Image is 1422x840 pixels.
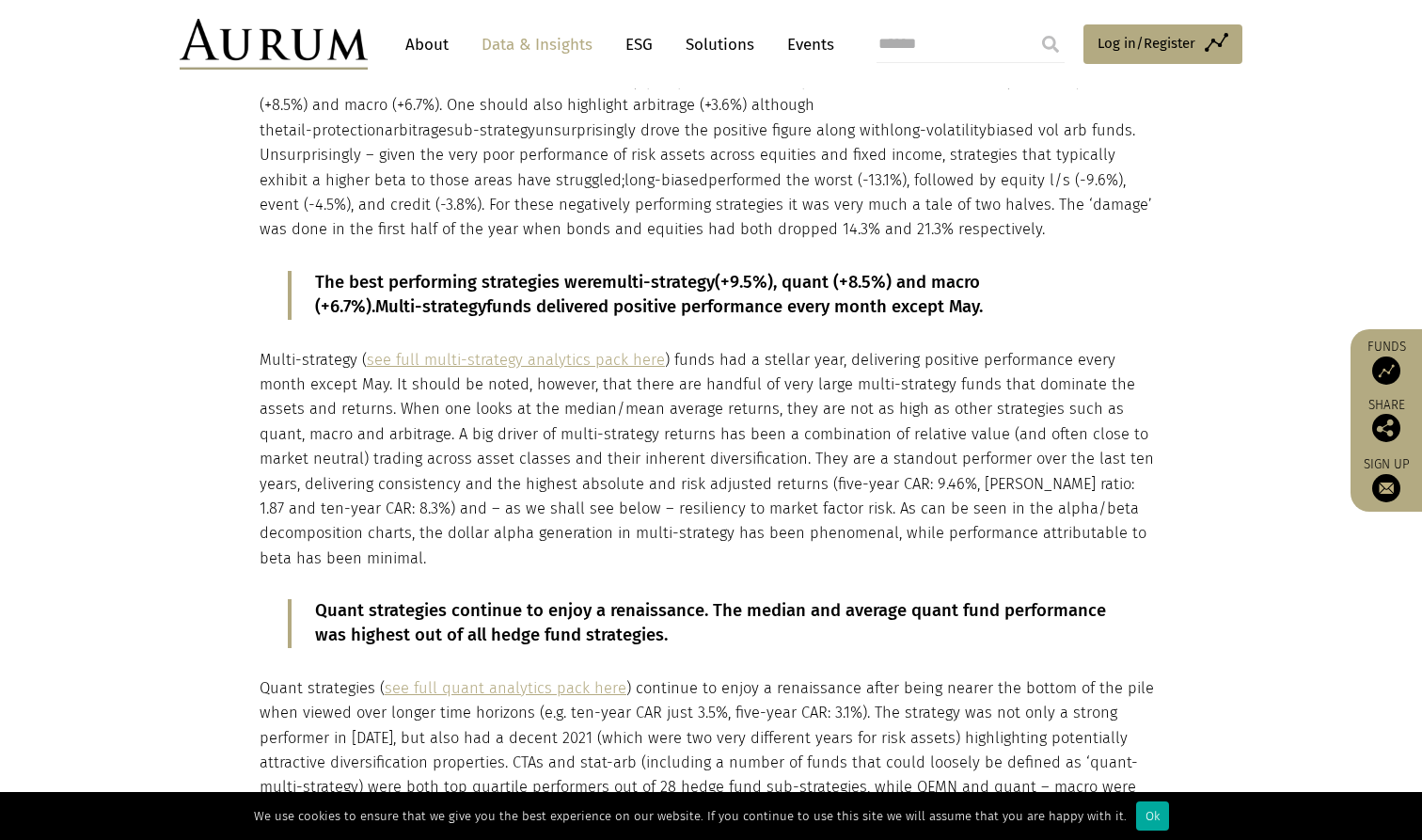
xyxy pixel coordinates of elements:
[624,171,708,189] span: long-biased
[1360,456,1413,502] a: Sign up
[1372,357,1400,385] img: Access Funds
[396,27,458,62] a: About
[1032,25,1069,63] input: Submit
[1136,801,1169,831] div: Ok
[616,27,662,62] a: ESG
[283,121,385,139] span: tail-protection
[260,69,1158,243] p: There were clear ‘winners’ and ‘losers’ from a strategy perspective. The best performing were (+9...
[1372,414,1400,442] img: Share this post
[1098,32,1195,55] span: Log in/Register
[385,679,626,697] a: see full quant analytics pack here
[472,27,602,62] a: Data & Insights
[367,351,665,369] a: see full multi-strategy analytics pack here
[260,676,1158,825] p: Quant strategies ( ) continue to enjoy a renaissance after being nearer the bottom of the pile wh...
[890,121,987,139] span: long-volatility
[1360,339,1413,385] a: Funds
[778,27,834,62] a: Events
[447,121,535,139] span: sub-strategy
[260,348,1158,572] p: Multi-strategy ( ) funds had a stellar year, delivering positive performance every month except M...
[375,296,486,317] span: Multi-strategy
[1360,399,1413,442] div: Share
[180,19,368,70] img: Aurum
[916,71,1015,89] span: multi-strategy
[676,27,764,62] a: Solutions
[602,272,715,293] span: multi-strategy
[315,271,1106,320] p: The best performing strategies were (+9.5%), quant (+8.5%) and macro (+6.7%). funds delivered pos...
[1083,24,1242,64] a: Log in/Register
[1372,474,1400,502] img: Sign up to our newsletter
[315,599,1106,648] p: Quant strategies continue to enjoy a renaissance. The median and average quant fund performance w...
